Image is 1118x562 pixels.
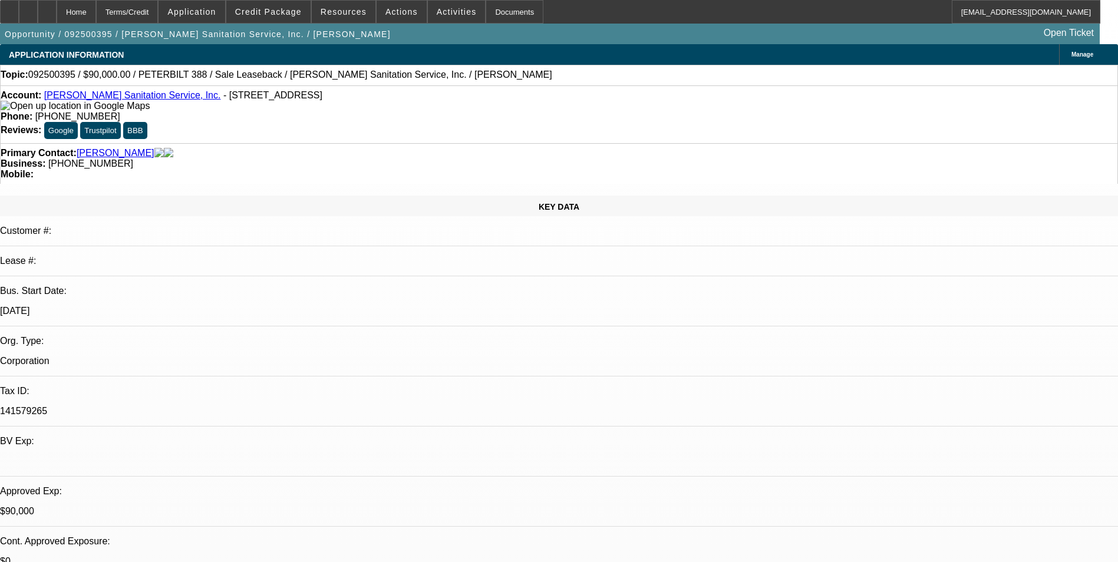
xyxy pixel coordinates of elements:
span: [PHONE_NUMBER] [35,111,120,121]
button: BBB [123,122,147,139]
button: Credit Package [226,1,311,23]
img: facebook-icon.png [154,148,164,158]
button: Activities [428,1,486,23]
span: Manage [1071,51,1093,58]
strong: Phone: [1,111,32,121]
span: Actions [385,7,418,16]
span: Application [167,7,216,16]
button: Resources [312,1,375,23]
a: [PERSON_NAME] Sanitation Service, Inc. [44,90,221,100]
span: 092500395 / $90,000.00 / PETERBILT 388 / Sale Leaseback / [PERSON_NAME] Sanitation Service, Inc. ... [28,70,552,80]
img: linkedin-icon.png [164,148,173,158]
strong: Primary Contact: [1,148,77,158]
span: KEY DATA [539,202,579,211]
a: View Google Maps [1,101,150,111]
strong: Topic: [1,70,28,80]
button: Trustpilot [80,122,120,139]
span: [PHONE_NUMBER] [48,158,133,168]
img: Open up location in Google Maps [1,101,150,111]
button: Actions [377,1,427,23]
span: APPLICATION INFORMATION [9,50,124,59]
span: Resources [321,7,367,16]
strong: Business: [1,158,45,168]
strong: Mobile: [1,169,34,179]
span: Opportunity / 092500395 / [PERSON_NAME] Sanitation Service, Inc. / [PERSON_NAME] [5,29,391,39]
button: Application [159,1,225,23]
strong: Reviews: [1,125,41,135]
strong: Account: [1,90,41,100]
a: [PERSON_NAME] [77,148,154,158]
a: Open Ticket [1039,23,1099,43]
span: Activities [437,7,477,16]
span: - [STREET_ADDRESS] [223,90,322,100]
span: Credit Package [235,7,302,16]
button: Google [44,122,78,139]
